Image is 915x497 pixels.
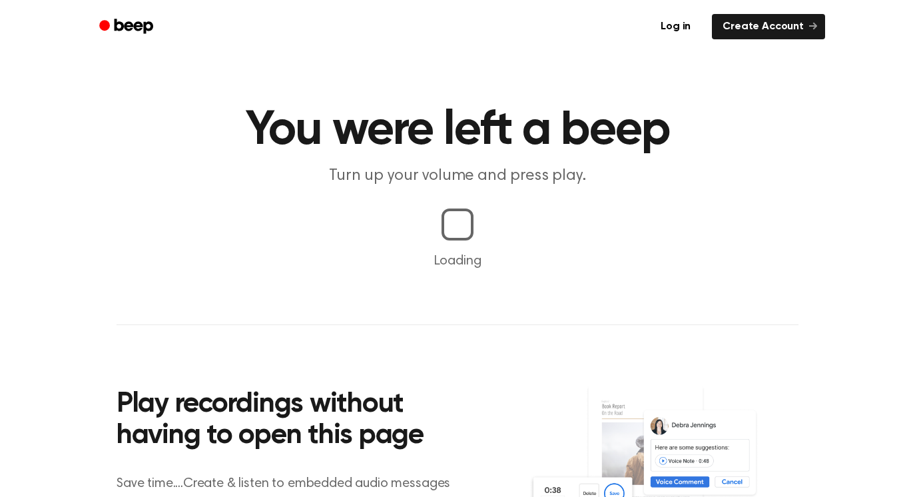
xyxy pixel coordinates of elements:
[117,107,798,155] h1: You were left a beep
[117,389,475,452] h2: Play recordings without having to open this page
[647,11,704,42] a: Log in
[90,14,165,40] a: Beep
[16,251,899,271] p: Loading
[712,14,825,39] a: Create Account
[202,165,713,187] p: Turn up your volume and press play.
